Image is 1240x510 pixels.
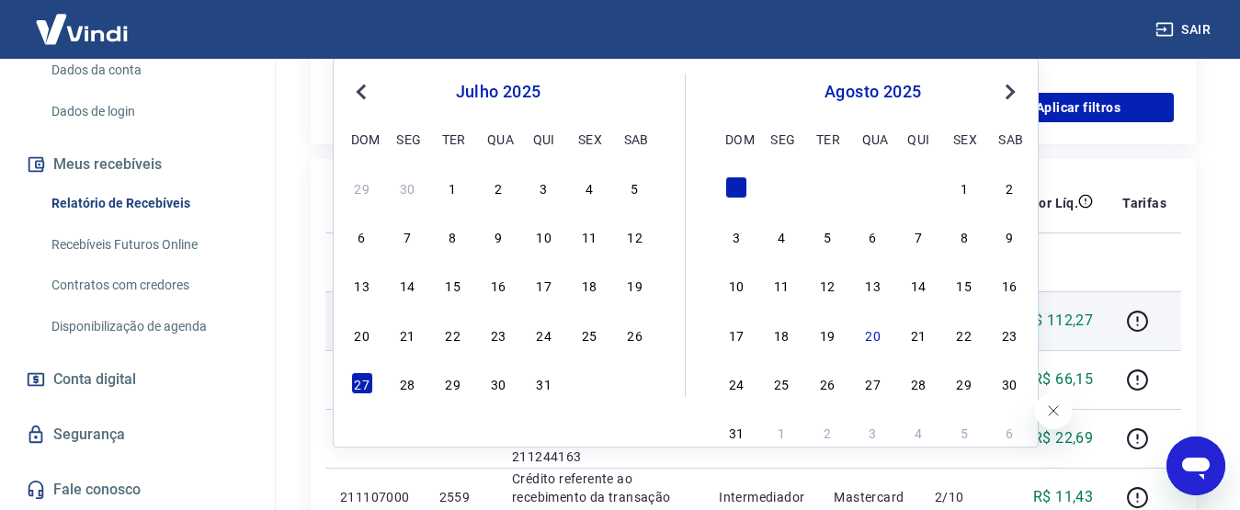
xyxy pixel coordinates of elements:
div: Choose sábado, 5 de julho de 2025 [624,176,646,198]
div: Choose segunda-feira, 7 de julho de 2025 [396,225,418,247]
a: Dados da conta [44,51,253,89]
a: Recebíveis Futuros Online [44,226,253,264]
button: Sair [1152,13,1218,47]
p: Intermediador [719,488,804,506]
div: ter [816,128,838,150]
div: Choose sexta-feira, 18 de julho de 2025 [578,274,600,296]
div: qua [862,128,884,150]
div: Choose segunda-feira, 4 de agosto de 2025 [770,225,792,247]
a: Segurança [22,414,253,455]
div: Choose sábado, 12 de julho de 2025 [624,225,646,247]
div: Choose quinta-feira, 28 de agosto de 2025 [907,372,929,394]
p: R$ 11,43 [1033,486,1093,508]
div: qua [487,128,509,150]
div: Choose domingo, 31 de agosto de 2025 [725,421,747,443]
iframe: Botão para abrir a janela de mensagens [1166,436,1225,495]
div: Choose terça-feira, 2 de setembro de 2025 [816,421,838,443]
div: Choose domingo, 24 de agosto de 2025 [725,372,747,394]
div: Choose quinta-feira, 31 de julho de 2025 [533,372,555,394]
p: 2559 [439,488,483,506]
div: ter [442,128,464,150]
p: Mastercard [834,488,905,506]
div: Choose quarta-feira, 2 de julho de 2025 [487,176,509,198]
div: Choose segunda-feira, 28 de julho de 2025 [770,176,792,198]
p: R$ 22,69 [1033,427,1093,449]
div: Choose quarta-feira, 16 de julho de 2025 [487,274,509,296]
div: sex [578,128,600,150]
div: qui [907,128,929,150]
div: Choose sábado, 9 de agosto de 2025 [998,225,1020,247]
span: Conta digital [53,367,136,392]
div: Choose segunda-feira, 28 de julho de 2025 [396,372,418,394]
div: Choose sexta-feira, 4 de julho de 2025 [578,176,600,198]
div: Choose quarta-feira, 6 de agosto de 2025 [862,225,884,247]
div: Choose terça-feira, 19 de agosto de 2025 [816,323,838,346]
div: Choose quarta-feira, 27 de agosto de 2025 [862,372,884,394]
div: seg [770,128,792,150]
div: Choose quarta-feira, 30 de julho de 2025 [862,176,884,198]
div: dom [725,128,747,150]
div: Choose terça-feira, 8 de julho de 2025 [442,225,464,247]
div: Choose quarta-feira, 23 de julho de 2025 [487,323,509,346]
div: month 2025-07 [348,174,648,396]
div: Choose sexta-feira, 11 de julho de 2025 [578,225,600,247]
a: Disponibilização de agenda [44,308,253,346]
div: Choose terça-feira, 12 de agosto de 2025 [816,274,838,296]
div: Choose domingo, 20 de julho de 2025 [351,323,373,346]
div: Choose quarta-feira, 20 de agosto de 2025 [862,323,884,346]
div: Choose sábado, 2 de agosto de 2025 [624,372,646,394]
div: Choose sábado, 23 de agosto de 2025 [998,323,1020,346]
div: Choose segunda-feira, 1 de setembro de 2025 [770,421,792,443]
div: sab [624,128,646,150]
div: Choose terça-feira, 26 de agosto de 2025 [816,372,838,394]
div: dom [351,128,373,150]
p: R$ 112,27 [1025,310,1094,332]
p: R$ 66,15 [1033,368,1093,391]
a: Fale conosco [22,470,253,510]
img: Vindi [22,1,142,57]
div: julho 2025 [348,81,648,103]
div: Choose domingo, 27 de julho de 2025 [725,176,747,198]
div: Choose sábado, 26 de julho de 2025 [624,323,646,346]
div: Choose sexta-feira, 29 de agosto de 2025 [953,372,975,394]
div: Choose sexta-feira, 15 de agosto de 2025 [953,274,975,296]
div: Choose sábado, 30 de agosto de 2025 [998,372,1020,394]
div: Choose sábado, 6 de setembro de 2025 [998,421,1020,443]
div: Choose domingo, 13 de julho de 2025 [351,274,373,296]
div: Choose segunda-feira, 25 de agosto de 2025 [770,372,792,394]
div: agosto 2025 [722,81,1023,103]
div: Choose domingo, 6 de julho de 2025 [351,225,373,247]
div: Choose sábado, 16 de agosto de 2025 [998,274,1020,296]
div: sab [998,128,1020,150]
div: seg [396,128,418,150]
div: Choose segunda-feira, 14 de julho de 2025 [396,274,418,296]
div: Choose quarta-feira, 3 de setembro de 2025 [862,421,884,443]
div: Choose quinta-feira, 17 de julho de 2025 [533,274,555,296]
div: qui [533,128,555,150]
div: Choose quinta-feira, 10 de julho de 2025 [533,225,555,247]
div: Choose terça-feira, 29 de julho de 2025 [442,372,464,394]
div: Choose quinta-feira, 21 de agosto de 2025 [907,323,929,346]
div: Choose terça-feira, 15 de julho de 2025 [442,274,464,296]
span: Olá! Precisa de ajuda? [11,13,154,28]
iframe: Fechar mensagem [1035,392,1072,429]
button: Aplicar filtros [983,93,1174,122]
div: Choose quinta-feira, 31 de julho de 2025 [907,176,929,198]
div: Choose sexta-feira, 22 de agosto de 2025 [953,323,975,346]
div: month 2025-08 [722,174,1023,446]
div: Choose sexta-feira, 1 de agosto de 2025 [953,176,975,198]
div: Choose terça-feira, 22 de julho de 2025 [442,323,464,346]
div: Choose sexta-feira, 8 de agosto de 2025 [953,225,975,247]
button: Next Month [999,81,1021,103]
div: Choose sábado, 2 de agosto de 2025 [998,176,1020,198]
div: Choose quinta-feira, 7 de agosto de 2025 [907,225,929,247]
div: Choose domingo, 10 de agosto de 2025 [725,274,747,296]
p: Tarifas [1122,194,1166,212]
div: Choose domingo, 17 de agosto de 2025 [725,323,747,346]
div: Choose domingo, 29 de junho de 2025 [351,176,373,198]
p: Valor Líq. [1018,194,1078,212]
div: Choose quarta-feira, 30 de julho de 2025 [487,372,509,394]
div: Choose segunda-feira, 30 de junho de 2025 [396,176,418,198]
div: Choose quinta-feira, 3 de julho de 2025 [533,176,555,198]
a: Dados de login [44,93,253,130]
